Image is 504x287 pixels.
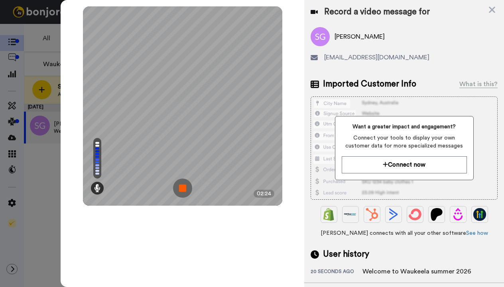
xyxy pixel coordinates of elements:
span: Imported Customer Info [323,78,416,90]
div: Welcome to Waukeela summer 2026 [362,267,471,276]
img: GoHighLevel [473,208,486,221]
img: Hubspot [366,208,378,221]
img: Ontraport [344,208,357,221]
span: [PERSON_NAME] connects with all your other software [311,229,498,237]
a: See how [466,230,488,236]
img: ic_record_stop.svg [173,179,192,198]
img: ActiveCampaign [387,208,400,221]
span: Want a greater impact and engagement? [342,123,467,131]
img: Patreon [430,208,443,221]
div: What is this? [459,79,498,89]
span: User history [323,248,369,260]
span: Connect your tools to display your own customer data for more specialized messages [342,134,467,150]
div: 20 seconds ago [311,268,362,276]
img: Drip [452,208,465,221]
img: ConvertKit [409,208,421,221]
img: Shopify [323,208,335,221]
div: 02:24 [254,190,274,198]
span: [EMAIL_ADDRESS][DOMAIN_NAME] [324,53,429,62]
button: Connect now [342,156,467,173]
